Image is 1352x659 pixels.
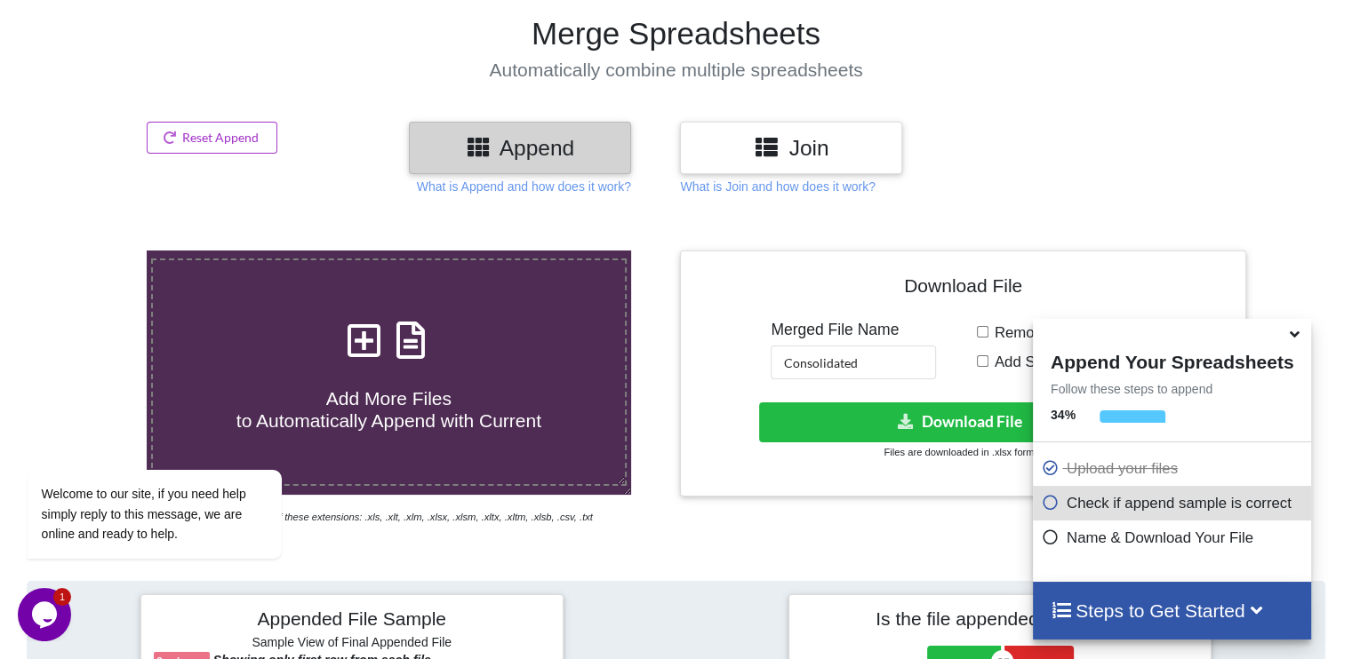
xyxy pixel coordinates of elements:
[771,345,936,379] input: Enter File Name
[154,607,550,632] h4: Appended File Sample
[1033,380,1311,398] p: Follow these steps to append
[1033,346,1311,373] h4: Append Your Spreadsheets
[1051,408,1076,422] b: 34 %
[988,324,1124,341] span: Remove Duplicates
[693,135,889,161] h3: Join
[422,135,618,161] h3: Append
[1042,527,1307,549] p: Name & Download Your File
[18,309,338,579] iframe: chat widget
[147,122,278,154] button: Reset Append
[884,447,1042,457] small: Files are downloaded in .xlsx format
[1042,457,1307,480] p: Upload your files
[759,402,1164,442] button: Download File
[236,388,541,431] span: Add More Files to Automatically Append with Current
[693,264,1232,314] h4: Download File
[1051,599,1293,622] h4: Steps to Get Started
[771,321,936,339] h5: Merged File Name
[18,588,75,641] iframe: chat widget
[154,635,550,653] h6: Sample View of Final Appended File
[802,607,1198,630] h4: Is the file appended correctly?
[1042,492,1307,514] p: Check if append sample is correct
[147,512,593,522] i: You can select files with any of these extensions: .xls, .xlt, .xlm, .xlsx, .xlsm, .xltx, .xltm, ...
[417,178,631,195] p: What is Append and how does it work?
[988,353,1152,370] span: Add Source File Names
[680,178,875,195] p: What is Join and how does it work?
